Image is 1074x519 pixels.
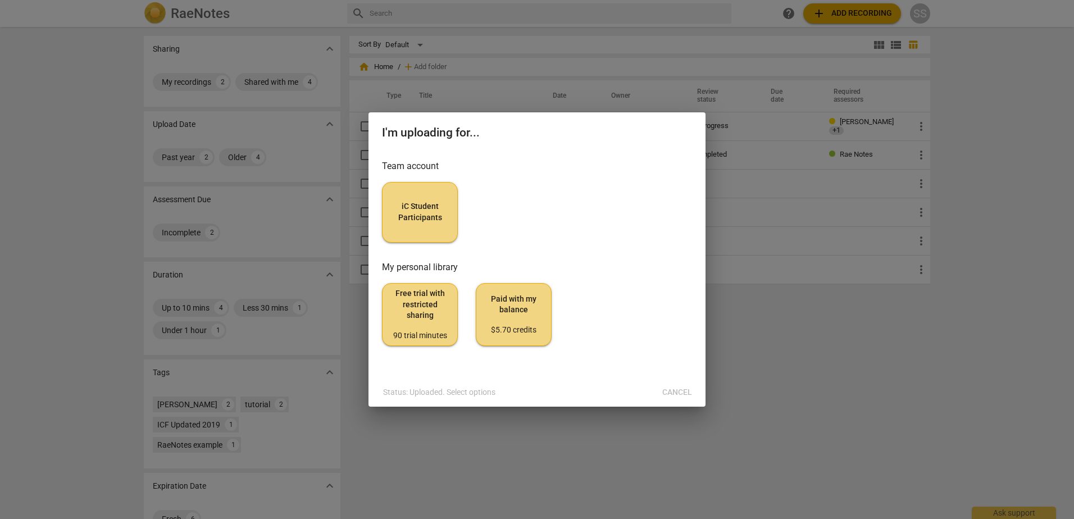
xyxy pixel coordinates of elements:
[476,283,552,346] button: Paid with my balance$5.70 credits
[382,182,458,243] button: iC Student Participants
[392,330,448,342] div: 90 trial minutes
[485,294,542,336] span: Paid with my balance
[383,386,495,398] p: Status: Uploaded. Select options
[382,160,692,173] h3: Team account
[485,325,542,336] div: $5.70 credits
[392,201,448,223] span: iC Student Participants
[382,126,692,140] h2: I'm uploading for...
[392,288,448,341] span: Free trial with restricted sharing
[382,261,692,274] h3: My personal library
[382,283,458,346] button: Free trial with restricted sharing90 trial minutes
